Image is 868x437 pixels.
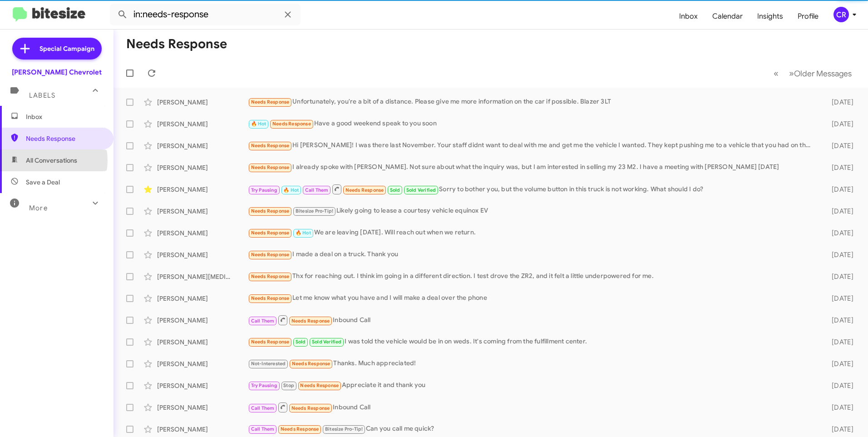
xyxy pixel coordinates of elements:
div: [DATE] [817,185,861,194]
div: I already spoke with [PERSON_NAME]. Not sure about what the inquiry was, but I am interested in s... [248,162,817,173]
span: Call Them [251,405,275,411]
div: [DATE] [817,141,861,150]
div: Inbound Call [248,314,817,326]
span: 🔥 Hot [283,187,299,193]
div: [PERSON_NAME] [157,185,248,194]
a: Insights [750,3,790,30]
span: Special Campaign [39,44,94,53]
div: [PERSON_NAME] [157,359,248,368]
span: Sold Verified [312,339,342,345]
input: Search [110,4,301,25]
span: Needs Response [291,318,330,324]
div: Thanks. Much appreciated! [248,358,817,369]
nav: Page navigation example [769,64,857,83]
div: [PERSON_NAME] [157,141,248,150]
span: Needs Response [26,134,103,143]
div: [PERSON_NAME] [157,403,248,412]
div: [PERSON_NAME] [157,294,248,303]
div: [DATE] [817,228,861,238]
div: [PERSON_NAME][MEDICAL_DATA] [157,272,248,281]
div: I was told the vehicle would be in on weds. It's coming from the fulfillment center. [248,337,817,347]
div: [PERSON_NAME] [157,163,248,172]
span: Sold [296,339,306,345]
a: Special Campaign [12,38,102,60]
div: [DATE] [817,98,861,107]
div: [PERSON_NAME] [157,207,248,216]
div: [PERSON_NAME] [157,338,248,347]
a: Inbox [672,3,705,30]
div: [DATE] [817,425,861,434]
div: [DATE] [817,338,861,347]
div: [DATE] [817,359,861,368]
div: Hi [PERSON_NAME]! I was there last November. Your staff didnt want to deal with me and get me the... [248,140,817,151]
div: Sorry to bother you, but the volume button in this truck is not working. What should I do? [248,184,817,195]
span: Labels [29,91,55,99]
span: Needs Response [281,426,319,432]
span: » [789,68,794,79]
span: Needs Response [272,121,311,127]
span: Bitesize Pro-Tip! [296,208,333,214]
span: Save a Deal [26,178,60,187]
span: Needs Response [251,252,290,258]
div: Can you call me quick? [248,424,817,434]
span: Sold Verified [406,187,436,193]
a: Calendar [705,3,750,30]
button: Previous [768,64,784,83]
div: [PERSON_NAME] [157,316,248,325]
div: [PERSON_NAME] [157,425,248,434]
div: [DATE] [817,207,861,216]
span: Needs Response [291,405,330,411]
span: Needs Response [251,230,290,236]
span: More [29,204,48,212]
div: CR [833,7,849,22]
button: Next [784,64,857,83]
span: All Conversations [26,156,77,165]
span: Not-Interested [251,361,286,367]
div: Inbound Call [248,402,817,413]
div: [DATE] [817,381,861,390]
span: Needs Response [251,273,290,279]
div: I made a deal on a truck. Thank you [248,249,817,260]
span: Needs Response [251,164,290,170]
div: Have a good weekend speak to you soon [248,119,817,129]
div: [PERSON_NAME] [157,228,248,238]
span: Needs Response [251,339,290,345]
div: Thx for reaching out. I think im going in a different direction. I test drove the ZR2, and it fel... [248,271,817,282]
div: [PERSON_NAME] [157,381,248,390]
div: [DATE] [817,294,861,303]
div: [PERSON_NAME] [157,98,248,107]
div: [PERSON_NAME] [157,250,248,259]
span: « [774,68,779,79]
div: [PERSON_NAME] [157,119,248,129]
span: Needs Response [251,99,290,105]
div: [DATE] [817,403,861,412]
span: Try Pausing [251,382,277,388]
div: [DATE] [817,250,861,259]
span: 🔥 Hot [251,121,266,127]
div: Appreciate it and thank you [248,380,817,391]
span: Needs Response [292,361,330,367]
span: Stop [283,382,294,388]
span: Older Messages [794,69,852,79]
span: 🔥 Hot [296,230,311,236]
div: [DATE] [817,163,861,172]
button: CR [826,7,858,22]
div: [DATE] [817,272,861,281]
div: [DATE] [817,316,861,325]
div: [DATE] [817,119,861,129]
span: Needs Response [345,187,384,193]
h1: Needs Response [126,37,227,51]
div: Unfortunately, you're a bit of a distance. Please give me more information on the car if possible... [248,97,817,107]
div: [PERSON_NAME] Chevrolet [12,68,102,77]
span: Try Pausing [251,187,277,193]
span: Sold [390,187,400,193]
span: Call Them [251,426,275,432]
div: Likely going to lease a courtesy vehicle equinox EV [248,206,817,216]
span: Needs Response [251,143,290,149]
div: We are leaving [DATE]. Will reach out when we return. [248,228,817,238]
span: Inbox [26,112,103,121]
a: Profile [790,3,826,30]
